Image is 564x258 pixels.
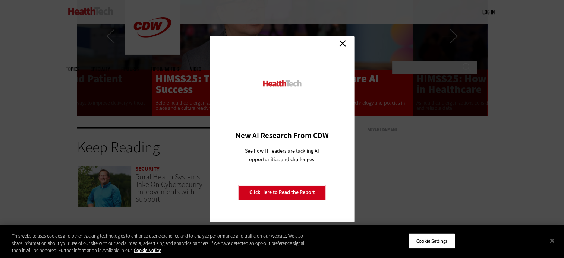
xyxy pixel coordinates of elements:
[262,80,302,87] img: HealthTech_0.png
[12,232,310,254] div: This website uses cookies and other tracking technologies to enhance user experience and to analy...
[223,130,341,141] h3: New AI Research From CDW
[544,232,560,249] button: Close
[337,38,348,49] a: Close
[134,247,161,254] a: More information about your privacy
[409,233,455,249] button: Cookie Settings
[239,185,326,200] a: Click Here to Read the Report
[236,147,328,164] p: See how IT leaders are tackling AI opportunities and challenges.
